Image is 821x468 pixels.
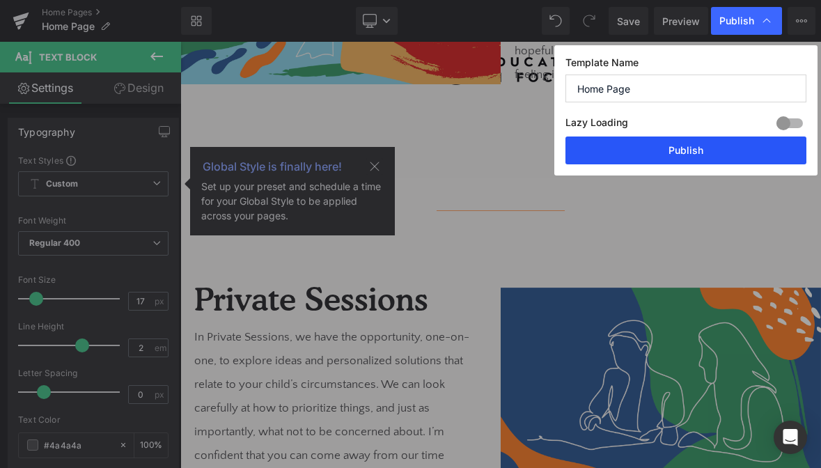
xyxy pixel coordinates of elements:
h1: Private Sessions [14,232,320,283]
span: Publish [719,15,754,27]
div: Open Intercom Messenger [774,421,807,454]
label: Lazy Loading [565,114,628,136]
label: Template Name [565,56,806,75]
button: Publish [565,136,806,164]
a: LEARN MORE [432,58,531,91]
